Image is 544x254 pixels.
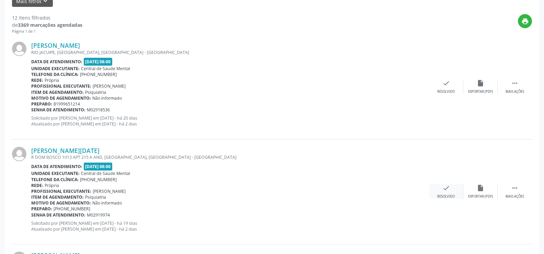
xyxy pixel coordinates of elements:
b: Preparo: [31,101,52,107]
span: Própria [45,183,59,188]
b: Telefone da clínica: [31,71,79,77]
b: Data de atendimento: [31,59,82,65]
b: Data de atendimento: [31,164,82,169]
p: Solicitado por [PERSON_NAME] em [DATE] - há 19 dias Atualizado por [PERSON_NAME] em [DATE] - há 2... [31,220,429,232]
div: RIO JACUIPE, [GEOGRAPHIC_DATA], [GEOGRAPHIC_DATA] - [GEOGRAPHIC_DATA] [31,49,429,55]
b: Rede: [31,183,43,188]
i: insert_drive_file [477,79,484,87]
div: Mais ações [506,194,524,199]
div: Resolvido [437,89,455,94]
div: Exportar (PDF) [468,194,493,199]
b: Item de agendamento: [31,194,84,200]
b: Preparo: [31,206,52,212]
p: Solicitado por [PERSON_NAME] em [DATE] - há 20 dias Atualizado por [PERSON_NAME] em [DATE] - há 2... [31,115,429,127]
span: M02918536 [87,107,110,113]
img: img [12,147,26,161]
div: Página 1 de 1 [12,29,82,34]
span: [DATE] 08:00 [84,163,113,170]
strong: 3369 marcações agendadas [18,22,82,28]
span: Não informado [92,95,122,101]
div: R DOM BOSCO 1013 APT 215 A AND, [GEOGRAPHIC_DATA], [GEOGRAPHIC_DATA] - [GEOGRAPHIC_DATA] [31,154,429,160]
a: [PERSON_NAME][DATE] [31,147,100,154]
span: Própria [45,77,59,83]
b: Senha de atendimento: [31,107,85,113]
span: [PERSON_NAME] [93,83,126,89]
div: Exportar (PDF) [468,89,493,94]
span: M02919974 [87,212,110,218]
span: [PERSON_NAME] [93,188,126,194]
img: img [12,42,26,56]
button: print [518,14,532,28]
i: check [442,184,450,192]
b: Motivo de agendamento: [31,200,91,206]
span: 81999651214 [54,101,80,107]
span: [DATE] 08:00 [84,58,113,66]
div: de [12,21,82,29]
b: Rede: [31,77,43,83]
i:  [511,79,519,87]
div: Mais ações [506,89,524,94]
div: Resolvido [437,194,455,199]
b: Profissional executante: [31,188,91,194]
i:  [511,184,519,192]
b: Telefone da clínica: [31,177,79,183]
i: insert_drive_file [477,184,484,192]
span: Psiquiatria [85,89,106,95]
span: Central de Saude Mental [81,170,130,176]
b: Motivo de agendamento: [31,95,91,101]
b: Unidade executante: [31,170,80,176]
i: print [521,18,529,25]
b: Profissional executante: [31,83,91,89]
span: [PHONE_NUMBER] [54,206,90,212]
i: check [442,79,450,87]
b: Item de agendamento: [31,89,84,95]
b: Senha de atendimento: [31,212,85,218]
span: Não informado [92,200,122,206]
span: Psiquiatria [85,194,106,200]
a: [PERSON_NAME] [31,42,80,49]
span: [PHONE_NUMBER] [80,177,117,183]
b: Unidade executante: [31,66,80,71]
div: 12 itens filtrados [12,14,82,21]
span: [PHONE_NUMBER] [80,71,117,77]
span: Central de Saude Mental [81,66,130,71]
